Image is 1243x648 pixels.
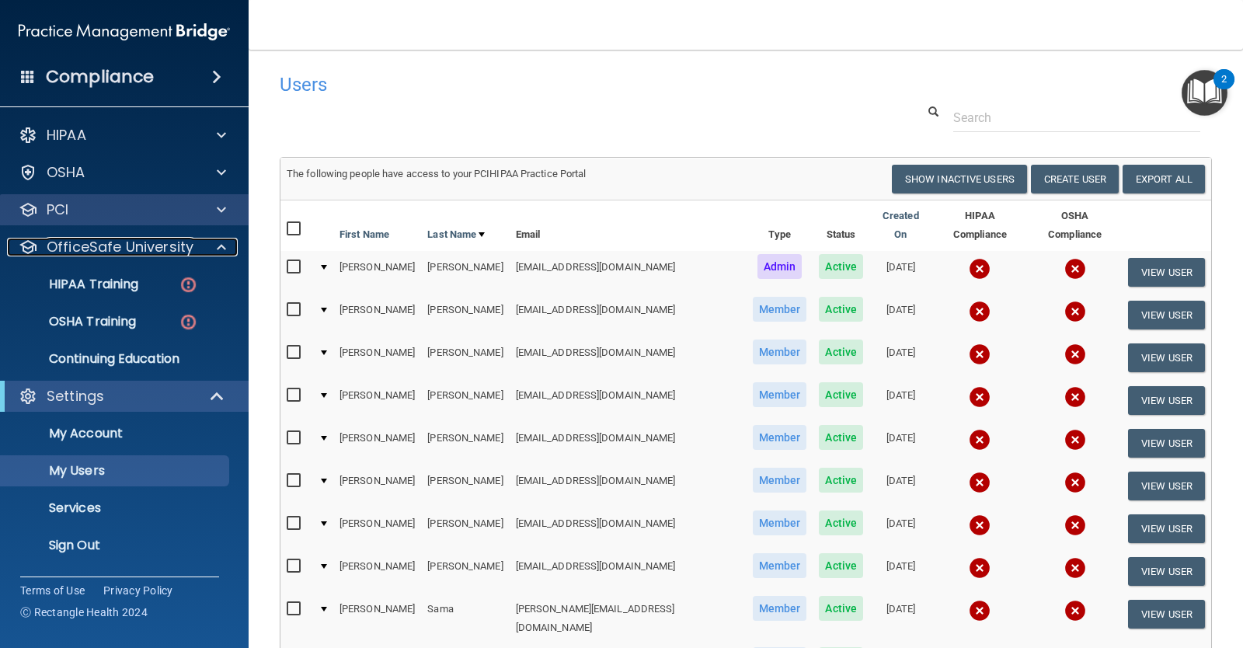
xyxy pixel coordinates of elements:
td: [EMAIL_ADDRESS][DOMAIN_NAME] [510,507,747,550]
p: Sign Out [10,538,222,553]
a: Export All [1123,165,1205,193]
p: OfficeSafe University [47,238,193,256]
p: HIPAA [47,126,86,145]
th: Type [747,200,813,251]
img: cross.ca9f0e7f.svg [1064,258,1086,280]
td: [DATE] [869,465,932,507]
span: Member [753,596,807,621]
td: [EMAIL_ADDRESS][DOMAIN_NAME] [510,550,747,593]
p: My Account [10,426,222,441]
span: Active [819,340,863,364]
div: 2 [1221,79,1227,99]
td: [EMAIL_ADDRESS][DOMAIN_NAME] [510,465,747,507]
p: Services [10,500,222,516]
button: View User [1128,472,1205,500]
img: danger-circle.6113f641.png [179,275,198,294]
img: cross.ca9f0e7f.svg [969,301,991,322]
p: Continuing Education [10,351,222,367]
span: Member [753,382,807,407]
img: cross.ca9f0e7f.svg [1064,386,1086,408]
img: cross.ca9f0e7f.svg [969,514,991,536]
button: View User [1128,258,1205,287]
td: [PERSON_NAME] [421,422,509,465]
button: View User [1128,600,1205,629]
td: [DATE] [869,550,932,593]
span: Member [753,468,807,493]
td: [EMAIL_ADDRESS][DOMAIN_NAME] [510,294,747,336]
td: [DATE] [869,507,932,550]
span: Active [819,596,863,621]
img: danger-circle.6113f641.png [179,312,198,332]
img: cross.ca9f0e7f.svg [969,472,991,493]
td: [EMAIL_ADDRESS][DOMAIN_NAME] [510,379,747,422]
button: Create User [1031,165,1119,193]
img: cross.ca9f0e7f.svg [1064,301,1086,322]
span: Member [753,425,807,450]
th: OSHA Compliance [1028,200,1122,251]
span: Member [753,340,807,364]
img: cross.ca9f0e7f.svg [969,386,991,408]
span: Admin [757,254,803,279]
a: Created On [876,207,926,244]
p: My Users [10,463,222,479]
a: First Name [339,225,389,244]
td: [PERSON_NAME][EMAIL_ADDRESS][DOMAIN_NAME] [510,593,747,644]
h4: Users [280,75,814,95]
td: [PERSON_NAME] [333,507,421,550]
button: View User [1128,386,1205,415]
a: Settings [19,387,225,406]
img: cross.ca9f0e7f.svg [969,258,991,280]
button: Open Resource Center, 2 new notifications [1182,70,1227,116]
p: OSHA [47,163,85,182]
span: Active [819,553,863,578]
td: [EMAIL_ADDRESS][DOMAIN_NAME] [510,422,747,465]
span: Member [753,297,807,322]
button: View User [1128,429,1205,458]
a: Terms of Use [20,583,85,598]
a: Privacy Policy [103,583,173,598]
img: cross.ca9f0e7f.svg [969,343,991,365]
img: PMB logo [19,16,230,47]
td: [PERSON_NAME] [333,550,421,593]
img: cross.ca9f0e7f.svg [1064,343,1086,365]
td: [PERSON_NAME] [333,251,421,294]
span: Active [819,382,863,407]
span: Active [819,510,863,535]
td: [DATE] [869,294,932,336]
td: [EMAIL_ADDRESS][DOMAIN_NAME] [510,251,747,294]
span: Ⓒ Rectangle Health 2024 [20,604,148,620]
td: [PERSON_NAME] [421,379,509,422]
a: OSHA [19,163,226,182]
span: Member [753,553,807,578]
img: cross.ca9f0e7f.svg [1064,557,1086,579]
button: Show Inactive Users [892,165,1027,193]
span: Active [819,425,863,450]
span: Member [753,510,807,535]
th: Status [813,200,869,251]
td: [PERSON_NAME] [333,336,421,379]
th: HIPAA Compliance [932,200,1029,251]
p: HIPAA Training [10,277,138,292]
td: [PERSON_NAME] [421,507,509,550]
p: Settings [47,387,104,406]
td: [PERSON_NAME] [333,379,421,422]
td: [PERSON_NAME] [333,465,421,507]
button: View User [1128,343,1205,372]
td: [PERSON_NAME] [421,550,509,593]
img: cross.ca9f0e7f.svg [969,600,991,622]
td: [DATE] [869,379,932,422]
span: The following people have access to your PCIHIPAA Practice Portal [287,168,587,179]
img: cross.ca9f0e7f.svg [1064,472,1086,493]
td: [PERSON_NAME] [333,294,421,336]
span: Active [819,254,863,279]
span: Active [819,297,863,322]
td: [DATE] [869,251,932,294]
td: [PERSON_NAME] [333,593,421,644]
button: View User [1128,301,1205,329]
td: [PERSON_NAME] [333,422,421,465]
a: PCI [19,200,226,219]
td: [PERSON_NAME] [421,465,509,507]
p: PCI [47,200,68,219]
td: [DATE] [869,422,932,465]
td: Sama [421,593,509,644]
